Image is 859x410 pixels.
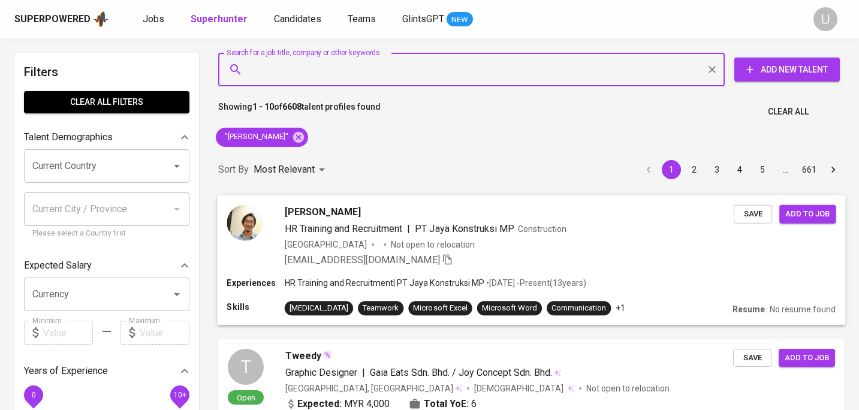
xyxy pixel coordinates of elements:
[14,10,109,28] a: Superpoweredapp logo
[252,102,274,111] b: 1 - 10
[285,277,484,289] p: HR Training and Recruitment | PT Jaya Konstruksi MP
[733,349,771,367] button: Save
[285,204,361,219] span: [PERSON_NAME]
[24,364,108,378] p: Years of Experience
[228,349,264,385] div: T
[407,221,410,236] span: |
[24,258,92,273] p: Expected Salary
[586,382,670,394] p: Not open to relocation
[704,61,721,78] button: Clear
[348,13,376,25] span: Teams
[285,382,462,394] div: [GEOGRAPHIC_DATA], [GEOGRAPHIC_DATA]
[474,382,565,394] span: [DEMOGRAPHIC_DATA]
[740,207,766,221] span: Save
[734,58,840,82] button: Add New Talent
[785,351,829,365] span: Add to job
[285,238,367,250] div: [GEOGRAPHIC_DATA]
[413,302,467,313] div: Microsoft Excel
[285,254,440,265] span: [EMAIL_ADDRESS][DOMAIN_NAME]
[168,158,185,174] button: Open
[31,391,35,399] span: 0
[218,101,381,123] p: Showing of talent profiles found
[616,302,625,314] p: +1
[282,102,302,111] b: 6608
[24,125,189,149] div: Talent Demographics
[813,7,837,31] div: U
[140,321,189,345] input: Value
[362,366,365,380] span: |
[551,302,606,313] div: Communication
[482,302,537,313] div: Microsoft Word
[798,160,820,179] button: Go to page 661
[143,12,167,27] a: Jobs
[744,62,830,77] span: Add New Talent
[391,238,474,250] p: Not open to relocation
[216,131,296,143] span: "[PERSON_NAME]"
[733,303,765,315] p: Resume
[370,367,552,378] span: Gaia Eats Sdn. Bhd. / Joy Concept Sdn. Bhd.
[24,254,189,278] div: Expected Salary
[402,12,473,27] a: GlintsGPT NEW
[685,160,704,179] button: Go to page 2
[14,13,91,26] div: Superpowered
[785,207,830,221] span: Add to job
[24,62,189,82] h6: Filters
[734,204,772,223] button: Save
[637,160,845,179] nav: pagination navigation
[227,301,284,313] p: Skills
[285,367,357,378] span: Graphic Designer
[24,130,113,144] p: Talent Demographics
[768,104,809,119] span: Clear All
[143,13,164,25] span: Jobs
[447,14,473,26] span: NEW
[43,321,93,345] input: Value
[218,195,845,325] a: [PERSON_NAME]HR Training and Recruitment|PT Jaya Konstruksi MPConstruction[GEOGRAPHIC_DATA]Not op...
[285,222,403,234] span: HR Training and Recruitment
[753,160,772,179] button: Go to page 5
[484,277,587,289] p: • [DATE] - Present ( 13 years )
[232,393,260,403] span: Open
[662,160,681,179] button: page 1
[254,159,329,181] div: Most Relevant
[274,13,321,25] span: Candidates
[216,128,308,147] div: "[PERSON_NAME]"
[779,204,836,223] button: Add to job
[322,350,332,360] img: magic_wand.svg
[191,13,248,25] b: Superhunter
[739,351,765,365] span: Save
[770,303,836,315] p: No resume found
[518,224,566,233] span: Construction
[363,302,399,313] div: Teamwork
[274,12,324,27] a: Candidates
[763,101,813,123] button: Clear All
[402,13,444,25] span: GlintsGPT
[415,222,514,234] span: PT Jaya Konstruksi MP
[730,160,749,179] button: Go to page 4
[32,228,181,240] p: Please select a Country first
[24,91,189,113] button: Clear All filters
[290,302,348,313] div: [MEDICAL_DATA]
[285,349,321,363] span: Tweedy
[168,286,185,303] button: Open
[227,277,284,289] p: Experiences
[707,160,727,179] button: Go to page 3
[254,162,315,177] p: Most Relevant
[779,349,835,367] button: Add to job
[348,12,378,27] a: Teams
[24,359,189,383] div: Years of Experience
[173,391,186,399] span: 10+
[776,164,795,176] div: …
[93,10,109,28] img: app logo
[34,95,180,110] span: Clear All filters
[218,162,249,177] p: Sort By
[191,12,250,27] a: Superhunter
[824,160,843,179] button: Go to next page
[227,204,263,240] img: 22653e47ff0e2750c14e80a67dab3c9e.jpg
